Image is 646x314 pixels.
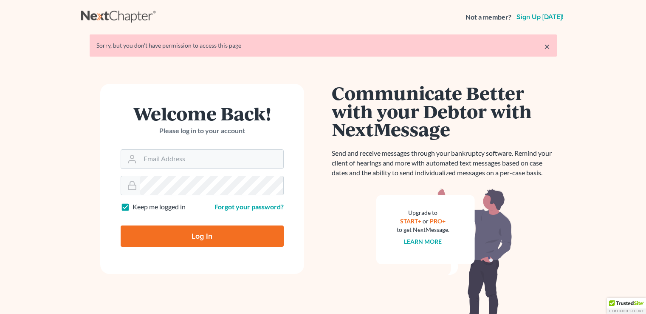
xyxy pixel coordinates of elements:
input: Log In [121,226,284,247]
a: Sign up [DATE]! [515,14,565,20]
strong: Not a member? [465,12,511,22]
a: × [544,41,550,51]
a: START+ [400,217,421,225]
input: Email Address [140,150,283,168]
h1: Communicate Better with your Debtor with NextMessage [332,84,557,138]
div: TrustedSite Certified [607,298,646,314]
div: Sorry, but you don't have permission to access this page [96,41,550,50]
p: Send and receive messages through your bankruptcy software. Remind your client of hearings and mo... [332,148,557,178]
h1: Welcome Back! [121,104,284,123]
a: PRO+ [430,217,446,225]
div: to get NextMessage. [397,226,449,234]
a: Forgot your password? [214,203,284,211]
a: Learn more [404,238,442,245]
p: Please log in to your account [121,126,284,136]
span: or [423,217,429,225]
div: Upgrade to [397,208,449,217]
label: Keep me logged in [133,202,186,212]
